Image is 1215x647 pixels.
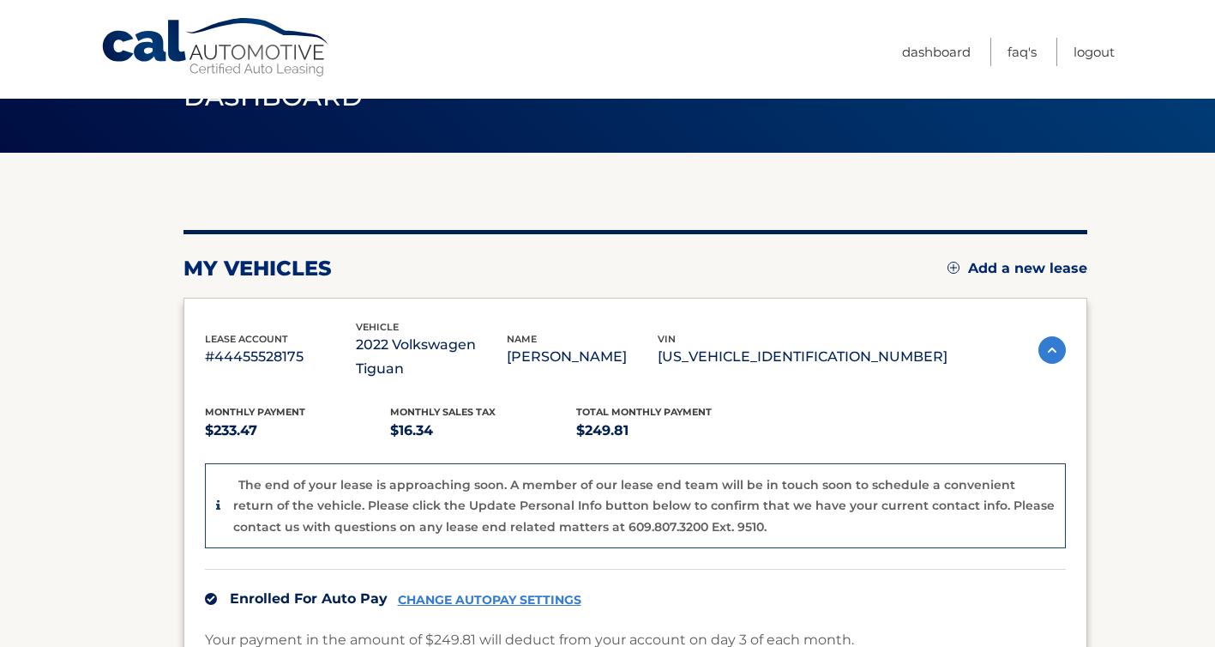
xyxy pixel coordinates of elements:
[230,590,388,607] span: Enrolled For Auto Pay
[1074,38,1115,66] a: Logout
[205,406,305,418] span: Monthly Payment
[576,406,712,418] span: Total Monthly Payment
[390,406,496,418] span: Monthly sales Tax
[1007,38,1037,66] a: FAQ's
[507,345,658,369] p: [PERSON_NAME]
[658,333,676,345] span: vin
[902,38,971,66] a: Dashboard
[947,262,959,274] img: add.svg
[100,17,332,78] a: Cal Automotive
[356,321,399,333] span: vehicle
[183,256,332,281] h2: my vehicles
[205,345,356,369] p: #44455528175
[205,333,288,345] span: lease account
[947,260,1087,277] a: Add a new lease
[507,333,537,345] span: name
[576,419,762,443] p: $249.81
[390,419,576,443] p: $16.34
[233,477,1055,535] p: The end of your lease is approaching soon. A member of our lease end team will be in touch soon t...
[1038,336,1066,364] img: accordion-active.svg
[356,333,507,381] p: 2022 Volkswagen Tiguan
[205,419,391,443] p: $233.47
[658,345,947,369] p: [US_VEHICLE_IDENTIFICATION_NUMBER]
[398,593,581,608] a: CHANGE AUTOPAY SETTINGS
[205,593,217,605] img: check.svg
